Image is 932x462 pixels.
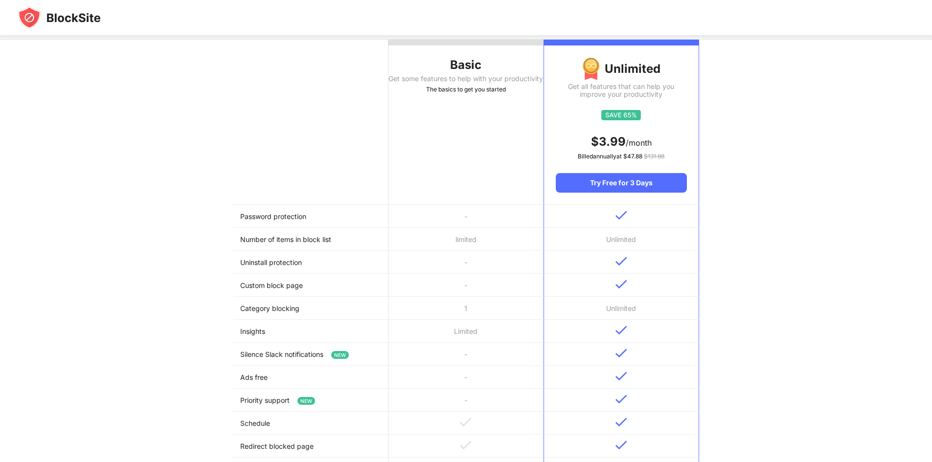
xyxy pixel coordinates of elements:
[615,440,627,450] img: v-blue.svg
[615,280,627,289] img: v-blue.svg
[388,297,544,320] td: 1
[556,57,686,81] div: Unlimited
[233,251,388,274] td: Uninstall protection
[388,228,544,251] td: limited
[388,57,544,73] div: Basic
[460,418,472,427] img: v-grey.svg
[388,366,544,389] td: -
[233,274,388,297] td: Custom block page
[544,228,699,251] td: Unlimited
[388,251,544,274] td: -
[615,349,627,358] img: v-blue.svg
[460,440,472,450] img: v-grey.svg
[233,320,388,343] td: Insights
[644,153,664,160] span: $ 131.88
[388,389,544,412] td: -
[388,274,544,297] td: -
[615,257,627,266] img: v-blue.svg
[601,110,641,120] img: save65.svg
[556,83,686,98] div: Get all features that can help you improve your productivity
[615,372,627,381] img: v-blue.svg
[233,366,388,389] td: Ads free
[297,397,315,405] span: NEW
[591,134,626,149] span: $ 3.99
[615,418,627,427] img: v-blue.svg
[233,297,388,320] td: Category blocking
[615,326,627,335] img: v-blue.svg
[556,134,686,150] div: /month
[615,395,627,404] img: v-blue.svg
[556,152,686,161] div: Billed annually at $ 47.88
[388,343,544,366] td: -
[544,297,699,320] td: Unlimited
[582,57,600,81] img: img-premium-medal
[615,211,627,220] img: v-blue.svg
[233,389,388,412] td: Priority support
[388,75,544,83] div: Get some features to help with your productivity
[388,205,544,228] td: -
[556,173,686,193] div: Try Free for 3 Days
[233,343,388,366] td: Silence Slack notifications
[233,412,388,435] td: Schedule
[233,228,388,251] td: Number of items in block list
[18,6,101,29] img: blocksite-icon-black.svg
[331,351,349,359] span: NEW
[388,320,544,343] td: Limited
[388,85,544,94] div: The basics to get you started
[233,205,388,228] td: Password protection
[233,435,388,458] td: Redirect blocked page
